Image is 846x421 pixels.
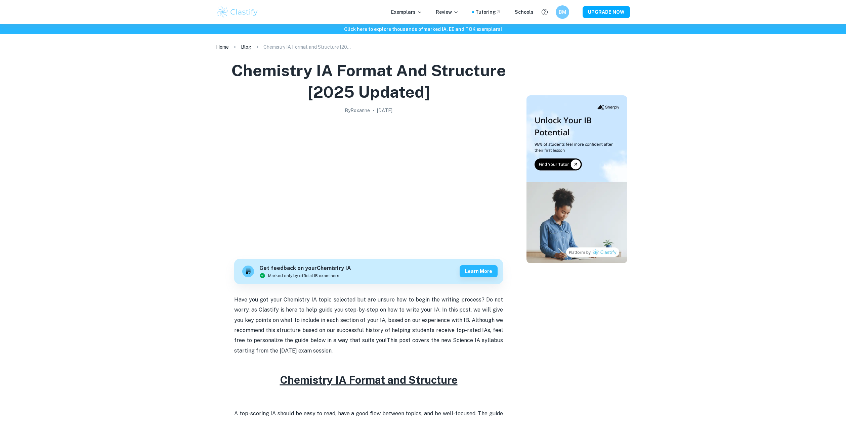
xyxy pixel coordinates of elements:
[377,107,392,114] h2: [DATE]
[583,6,630,18] button: UPGRADE NOW
[234,259,503,284] a: Get feedback on yourChemistry IAMarked only by official IB examinersLearn more
[559,8,566,16] h6: BM
[259,264,351,273] h6: Get feedback on your Chemistry IA
[216,42,229,52] a: Home
[373,107,374,114] p: •
[539,6,550,18] button: Help and Feedback
[391,8,422,16] p: Exemplars
[345,107,370,114] h2: By Roxanne
[234,117,503,251] img: Chemistry IA Format and Structure [2025 updated] cover image
[241,42,251,52] a: Blog
[219,60,518,103] h1: Chemistry IA Format and Structure [2025 updated]
[216,5,259,19] img: Clastify logo
[268,273,339,279] span: Marked only by official IB examiners
[1,26,845,33] h6: Click here to explore thousands of marked IA, EE and TOK exemplars !
[475,8,501,16] a: Tutoring
[263,43,351,51] p: Chemistry IA Format and Structure [2025 updated]
[436,8,459,16] p: Review
[556,5,569,19] button: BM
[234,337,504,354] span: This post covers the new Science IA syllabus starting from the [DATE] exam session.
[234,295,503,356] p: Have you got your Chemistry IA topic selected but are unsure how to begin the writing process? Do...
[460,265,498,277] button: Learn more
[526,95,627,263] img: Thumbnail
[515,8,534,16] a: Schools
[280,374,458,386] u: Chemistry IA Format and Structure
